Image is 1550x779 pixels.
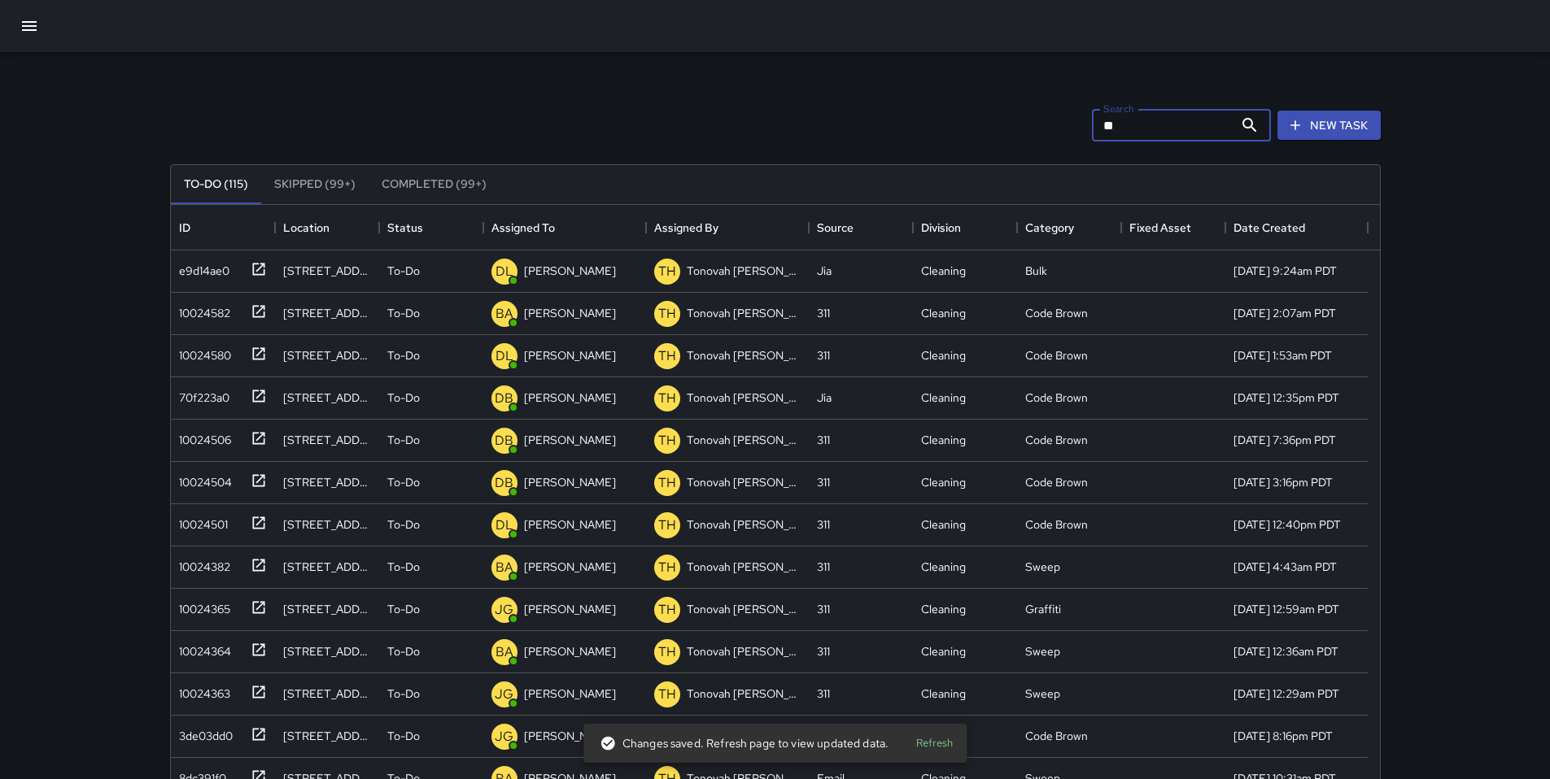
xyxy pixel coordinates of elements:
[172,298,230,321] div: 10024582
[1233,263,1337,279] div: 8/19/2025, 9:24am PDT
[1121,205,1225,250] div: Fixed Asset
[921,263,966,279] div: Cleaning
[1025,432,1088,448] div: Code Brown
[496,516,513,535] p: DL
[687,685,801,702] p: Tonovah [PERSON_NAME]
[283,516,371,533] div: 140 9th Street
[171,205,275,250] div: ID
[524,347,616,363] p: [PERSON_NAME]
[1233,347,1332,363] div: 8/19/2025, 1:53am PDT
[283,389,371,406] div: 216 11th Street
[496,262,513,281] p: DL
[369,165,500,204] button: Completed (99+)
[387,728,420,744] p: To-Do
[817,347,830,363] div: 311
[172,552,230,575] div: 10024382
[524,559,616,575] p: [PERSON_NAME]
[658,600,676,620] p: TH
[658,473,676,493] p: TH
[646,205,809,250] div: Assigned By
[921,601,966,617] div: Cleaning
[658,262,676,281] p: TH
[1025,389,1088,406] div: Code Brown
[172,425,231,448] div: 10024506
[275,205,379,250] div: Location
[817,474,830,490] div: 311
[921,643,966,659] div: Cleaning
[495,389,513,408] p: DB
[1233,643,1338,659] div: 8/15/2025, 12:36am PDT
[524,305,616,321] p: [PERSON_NAME]
[283,601,371,617] div: 1097 Howard Street
[1233,685,1339,702] div: 8/15/2025, 12:29am PDT
[524,728,616,744] p: [PERSON_NAME]
[179,205,190,250] div: ID
[1277,111,1381,141] button: New Task
[387,432,420,448] p: To-Do
[921,432,966,448] div: Cleaning
[1017,205,1121,250] div: Category
[387,643,420,659] p: To-Do
[524,516,616,533] p: [PERSON_NAME]
[658,516,676,535] p: TH
[1025,643,1060,659] div: Sweep
[172,679,230,702] div: 10024363
[908,731,960,756] button: Refresh
[387,389,420,406] p: To-Do
[921,559,966,575] div: Cleaning
[1129,205,1191,250] div: Fixed Asset
[921,685,966,702] div: Cleaning
[817,559,830,575] div: 311
[817,305,830,321] div: 311
[1233,728,1333,744] div: 8/14/2025, 8:16pm PDT
[172,383,229,406] div: 70f223a0
[687,432,801,448] p: Tonovah [PERSON_NAME]
[817,516,830,533] div: 311
[283,347,371,363] div: 701 Minna Street
[1225,205,1368,250] div: Date Created
[483,205,646,250] div: Assigned To
[387,601,420,617] p: To-Do
[496,558,513,577] p: BA
[387,474,420,490] p: To-Do
[379,205,483,250] div: Status
[172,510,228,533] div: 10024501
[1025,305,1088,321] div: Code Brown
[687,347,801,363] p: Tonovah [PERSON_NAME]
[658,389,676,408] p: TH
[283,685,371,702] div: 150a 7th Street
[1233,516,1341,533] div: 8/17/2025, 12:40pm PDT
[817,601,830,617] div: 311
[172,468,232,490] div: 10024504
[524,474,616,490] p: [PERSON_NAME]
[495,685,513,704] p: JG
[687,601,801,617] p: Tonovah [PERSON_NAME]
[687,559,801,575] p: Tonovah [PERSON_NAME]
[658,431,676,450] p: TH
[387,516,420,533] p: To-Do
[387,205,423,250] div: Status
[687,516,801,533] p: Tonovah [PERSON_NAME]
[283,205,330,250] div: Location
[921,347,966,363] div: Cleaning
[171,165,261,204] button: To-Do (115)
[687,643,801,659] p: Tonovah [PERSON_NAME]
[524,432,616,448] p: [PERSON_NAME]
[921,474,966,490] div: Cleaning
[600,729,889,758] div: Changes saved. Refresh page to view updated data.
[921,305,966,321] div: Cleaning
[495,727,513,746] p: JG
[1025,728,1088,744] div: Code Brown
[658,642,676,662] p: TH
[1025,559,1060,575] div: Sweep
[817,263,832,279] div: Jia
[495,600,513,620] p: JG
[524,389,616,406] p: [PERSON_NAME]
[524,263,616,279] p: [PERSON_NAME]
[283,643,371,659] div: 1090 Folsom Street
[1233,305,1336,321] div: 8/19/2025, 2:07am PDT
[495,473,513,493] p: DB
[172,594,230,617] div: 10024365
[687,263,801,279] p: Tonovah [PERSON_NAME]
[283,559,371,575] div: 21 Columbia Square Street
